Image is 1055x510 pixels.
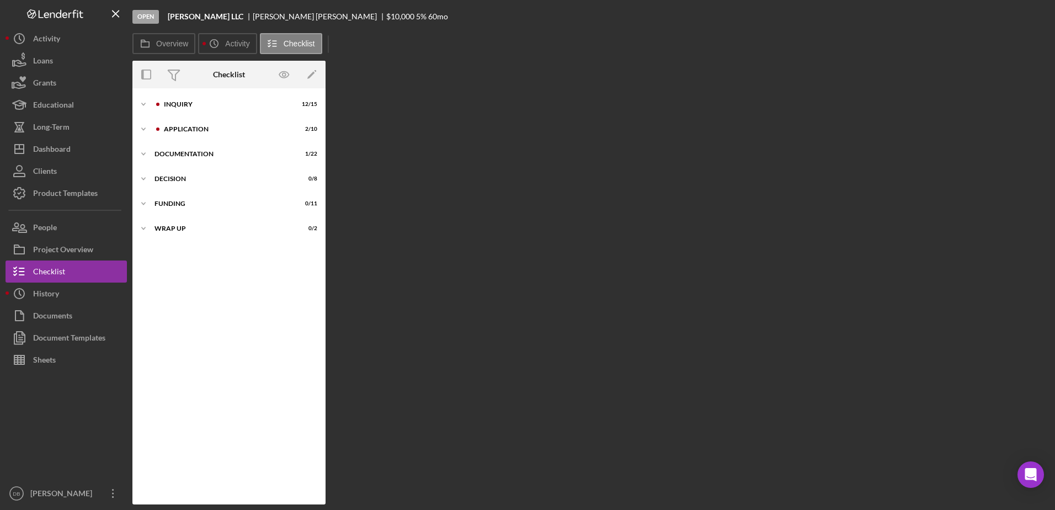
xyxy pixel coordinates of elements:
[6,238,127,261] button: Project Overview
[33,138,71,163] div: Dashboard
[164,126,290,132] div: Application
[297,225,317,232] div: 0 / 2
[164,101,290,108] div: Inquiry
[6,327,127,349] button: Document Templates
[154,225,290,232] div: Wrap up
[33,261,65,285] div: Checklist
[154,151,290,157] div: Documentation
[33,327,105,352] div: Document Templates
[33,283,59,307] div: History
[33,72,56,97] div: Grants
[6,283,127,305] button: History
[33,116,70,141] div: Long-Term
[284,39,315,48] label: Checklist
[6,138,127,160] button: Dashboard
[225,39,249,48] label: Activity
[297,176,317,182] div: 0 / 8
[6,28,127,50] button: Activity
[154,200,290,207] div: Funding
[253,12,386,21] div: [PERSON_NAME] [PERSON_NAME]
[156,39,188,48] label: Overview
[386,12,414,21] span: $10,000
[33,28,60,52] div: Activity
[6,116,127,138] button: Long-Term
[33,349,56,374] div: Sheets
[6,160,127,182] button: Clients
[13,491,20,497] text: DB
[297,151,317,157] div: 1 / 22
[6,94,127,116] button: Educational
[154,176,290,182] div: Decision
[198,33,257,54] button: Activity
[6,182,127,204] button: Product Templates
[33,94,74,119] div: Educational
[260,33,322,54] button: Checklist
[6,261,127,283] button: Checklist
[33,182,98,207] div: Product Templates
[33,216,57,241] div: People
[168,12,243,21] b: [PERSON_NAME] LLC
[297,200,317,207] div: 0 / 11
[28,482,99,507] div: [PERSON_NAME]
[1017,461,1044,488] div: Open Intercom Messenger
[416,12,427,21] div: 5 %
[33,305,72,330] div: Documents
[6,482,127,504] button: DB[PERSON_NAME]
[297,126,317,132] div: 2 / 10
[213,70,245,79] div: Checklist
[6,305,127,327] button: Documents
[428,12,448,21] div: 60 mo
[33,160,57,185] div: Clients
[33,50,53,75] div: Loans
[6,72,127,94] button: Grants
[132,10,159,24] div: Open
[297,101,317,108] div: 12 / 15
[6,50,127,72] button: Loans
[6,216,127,238] button: People
[6,349,127,371] button: Sheets
[33,238,93,263] div: Project Overview
[132,33,195,54] button: Overview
